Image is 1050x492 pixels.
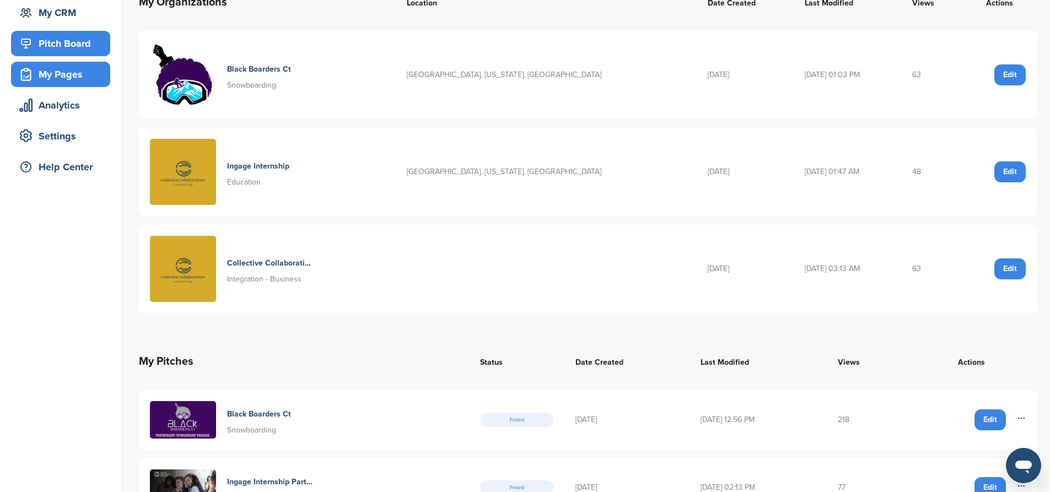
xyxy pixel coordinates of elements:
span: Education [227,177,261,187]
span: Posted [480,413,553,427]
th: Last Modified [690,342,827,381]
a: My Pages [11,62,110,87]
span: Integration - Business [227,274,301,284]
td: [DATE] [697,31,794,119]
h4: Collective Collaboration Consulting [227,257,313,269]
a: Edit [994,258,1026,279]
h4: Ingage Internship Partnering For Success [227,476,313,488]
th: My Pitches [139,342,469,381]
div: My Pages [17,64,110,84]
span: Snowboarding [227,425,276,435]
div: Settings [17,126,110,146]
a: Edit [994,64,1026,85]
th: Date Created [564,342,690,381]
img: Untitled design [150,139,216,205]
img: Untitled design [150,236,216,302]
th: Views [827,342,906,381]
td: 63 [901,225,962,313]
iframe: Button to launch messaging window [1006,448,1041,483]
td: 48 [901,128,962,216]
span: Snowboarding [227,80,276,90]
div: My CRM [17,3,110,23]
td: [DATE] 03:13 AM [794,225,901,313]
td: [DATE] 12:56 PM [690,390,827,450]
th: Actions [906,342,1037,381]
td: [GEOGRAPHIC_DATA], [US_STATE], [GEOGRAPHIC_DATA] [396,128,697,216]
td: [DATE] 01:47 AM [794,128,901,216]
a: Settings [11,123,110,149]
h4: Black Boarders Ct [227,63,291,75]
td: [DATE] 01:03 PM [794,31,901,119]
td: [DATE] [697,128,794,216]
th: Status [469,342,564,381]
div: Help Center [17,157,110,177]
a: Analytics [11,93,110,118]
a: Edit [974,409,1006,430]
h4: Black Boarders Ct [227,408,291,420]
td: [DATE] [697,225,794,313]
a: Edit [994,161,1026,182]
a: Bbct logo1 02 02 Black Boarders Ct Snowboarding [150,42,385,108]
a: Untitled design Collective Collaboration Consulting Integration - Business [150,236,385,302]
img: Bbct logo1 02 02 [150,42,216,108]
h4: Ingage Internship [227,160,289,172]
a: Black boarders ct partnering for success (1) Black Boarders Ct Snowboarding [150,401,458,439]
a: Pitch Board [11,31,110,56]
a: Untitled design Ingage Internship Education [150,139,385,205]
a: Help Center [11,154,110,180]
td: [GEOGRAPHIC_DATA], [US_STATE], [GEOGRAPHIC_DATA] [396,31,697,119]
td: [DATE] [564,390,690,450]
div: Analytics [17,95,110,115]
td: 218 [827,390,906,450]
div: Pitch Board [17,34,110,53]
td: 63 [901,31,962,119]
img: Black boarders ct partnering for success (1) [150,401,216,439]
